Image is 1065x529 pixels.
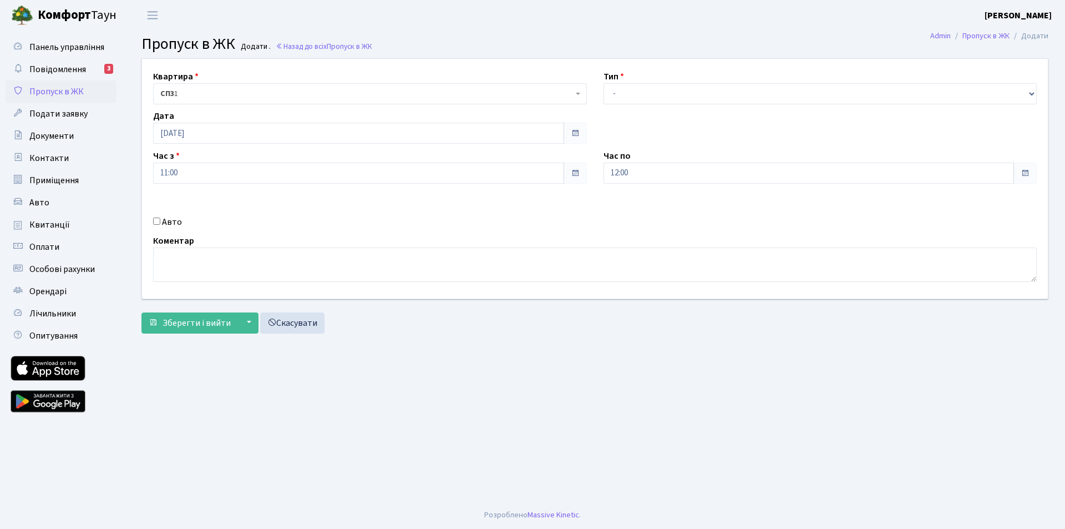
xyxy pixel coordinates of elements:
[603,70,624,83] label: Тип
[6,258,116,280] a: Особові рахунки
[29,219,70,231] span: Квитанції
[29,197,49,209] span: Авто
[29,174,79,187] span: Приміщення
[153,149,180,163] label: Час з
[985,9,1052,22] a: [PERSON_NAME]
[153,234,194,248] label: Коментар
[6,80,116,103] a: Пропуск в ЖК
[160,88,573,99] span: <b>СП3</b>&nbsp;&nbsp;&nbsp;1
[29,308,76,320] span: Лічильники
[29,330,78,342] span: Опитування
[29,241,59,253] span: Оплати
[6,125,116,147] a: Документи
[239,42,271,52] small: Додати .
[962,30,1010,42] a: Пропуск в ЖК
[6,192,116,214] a: Авто
[29,85,84,98] span: Пропуск в ЖК
[276,41,372,52] a: Назад до всіхПропуск в ЖК
[6,58,116,80] a: Повідомлення3
[29,285,67,298] span: Орендарі
[153,109,174,123] label: Дата
[6,325,116,347] a: Опитування
[29,108,88,120] span: Подати заявку
[29,263,95,275] span: Особові рахунки
[153,83,587,104] span: <b>СП3</b>&nbsp;&nbsp;&nbsp;1
[11,4,33,27] img: logo.png
[260,313,324,334] a: Скасувати
[162,215,182,229] label: Авто
[603,149,631,163] label: Час по
[6,36,116,58] a: Панель управління
[484,509,581,521] div: Розроблено .
[6,147,116,169] a: Контакти
[163,317,231,329] span: Зберегти і вийти
[930,30,951,42] a: Admin
[6,236,116,258] a: Оплати
[141,313,238,334] button: Зберегти і вийти
[104,64,113,74] div: 3
[914,24,1065,48] nav: breadcrumb
[6,103,116,125] a: Подати заявку
[38,6,91,24] b: Комфорт
[141,33,235,55] span: Пропуск в ЖК
[38,6,116,25] span: Таун
[160,88,174,99] b: СП3
[139,6,166,24] button: Переключити навігацію
[327,41,372,52] span: Пропуск в ЖК
[6,280,116,303] a: Орендарі
[6,303,116,325] a: Лічильники
[528,509,579,521] a: Massive Kinetic
[1010,30,1048,42] li: Додати
[29,41,104,53] span: Панель управління
[29,130,74,142] span: Документи
[29,63,86,75] span: Повідомлення
[153,70,199,83] label: Квартира
[6,214,116,236] a: Квитанції
[6,169,116,192] a: Приміщення
[29,152,69,164] span: Контакти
